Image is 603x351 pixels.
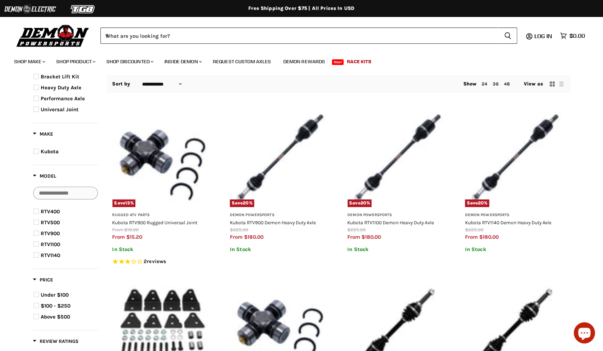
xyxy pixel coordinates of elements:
button: Filter by Make [33,131,53,139]
span: 20 [243,200,249,206]
span: Model [33,173,57,179]
span: Save % [348,200,372,207]
a: Kubota RTV900 Demon Heavy Duty Axle [230,220,316,225]
h3: Demon Powersports [465,213,565,218]
img: Demon Electric Logo 2 [4,2,57,16]
span: $0.00 [570,32,585,39]
img: Kubota RTV900 Rugged Universal Joint [112,108,213,208]
span: Show [463,81,477,87]
span: View as [524,81,543,87]
span: Save % [230,200,254,207]
a: Kubota RTV1100 Demon Heavy Duty Axle [348,220,434,225]
form: Product [100,28,517,44]
input: When autocomplete results are available use up and down arrows to review and enter to select [100,28,499,44]
input: Search Options [33,187,98,200]
span: Above $500 [41,314,70,320]
button: Filter by Review Ratings [33,338,79,347]
span: RTV900 [41,230,60,237]
span: Price [33,277,53,283]
p: In Stock [465,246,565,252]
span: 20 [360,200,366,206]
span: Performance Axle [41,95,85,102]
div: Free Shipping Over $75 | All Prices In USD [19,5,585,12]
h3: Rugged ATV Parts [112,213,213,218]
span: $19.00 [124,227,139,232]
img: Kubota RTV1100 Demon Heavy Duty Axle [348,108,448,208]
a: Demon Rewards [278,54,331,69]
span: Heavy Duty Axle [41,84,82,91]
img: TGB Logo 2 [57,2,110,16]
span: from [230,234,243,240]
span: $225.00 [230,227,248,232]
span: $180.00 [479,234,499,240]
p: In Stock [230,246,330,252]
button: grid view [549,81,556,88]
span: Save % [112,200,136,207]
span: Kubota [41,148,59,155]
a: Race Kits [342,54,377,69]
span: Make [33,131,53,137]
span: RTV500 [41,219,60,226]
a: Kubota RTV900 Demon Heavy Duty AxleSave20% [230,108,330,208]
a: Kubota RTV900 Rugged Universal Joint [112,220,198,225]
span: reviews [147,258,166,264]
span: New! [332,59,344,65]
h3: Demon Powersports [230,213,330,218]
span: Review Ratings [33,338,79,344]
img: Kubota RTV1140 Demon Heavy Duty Axle [465,108,565,208]
span: 2 reviews [144,258,166,264]
span: Save % [465,200,489,207]
a: Request Custom Axles [208,54,277,69]
a: Shop Make [9,54,50,69]
span: Under $100 [41,292,69,298]
inbox-online-store-chat: Shopify online store chat [572,322,597,345]
a: Shop Discounted [101,54,158,69]
span: $180.00 [244,234,263,240]
a: Kubota RTV900 Rugged Universal JointSave13% [112,108,213,208]
span: $100 - $250 [41,303,71,309]
p: In Stock [112,246,213,252]
span: 13 [125,200,130,206]
span: from [465,234,478,240]
span: $225.00 [348,227,366,232]
a: Inside Demon [159,54,206,69]
a: 48 [504,81,510,87]
span: Rated 3.0 out of 5 stars 2 reviews [112,258,213,266]
span: Log in [534,32,552,40]
a: Shop Product [51,54,100,69]
span: from [112,227,123,232]
span: RTV1100 [41,241,60,248]
img: Kubota RTV900 Demon Heavy Duty Axle [230,108,330,208]
label: Sort by [112,81,131,87]
span: $180.00 [362,234,381,240]
button: list view [558,81,565,88]
a: Log in [531,33,557,39]
nav: Collection utilities [107,75,570,93]
p: In Stock [348,246,448,252]
a: Kubota RTV1100 Demon Heavy Duty AxleSave20% [348,108,448,208]
span: Bracket Lift Kit [41,73,80,80]
h3: Demon Powersports [348,213,448,218]
span: 20 [478,200,484,206]
a: Kubota RTV1140 Demon Heavy Duty AxleSave20% [465,108,565,208]
span: $225.00 [465,227,483,232]
a: Kubota RTV1140 Demon Heavy Duty Axle [465,220,552,225]
a: 24 [482,81,488,87]
button: Filter by Price [33,276,53,285]
a: 36 [493,81,499,87]
img: Demon Powersports [14,23,92,48]
button: Filter by Model [33,173,57,182]
ul: Main menu [9,52,584,69]
span: from [348,234,360,240]
span: $15.20 [127,234,143,240]
a: $0.00 [557,31,589,41]
span: from [112,234,125,240]
span: Universal Joint [41,106,79,113]
span: RTV400 [41,208,60,215]
span: RTV1140 [41,252,60,258]
button: Search [499,28,517,44]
